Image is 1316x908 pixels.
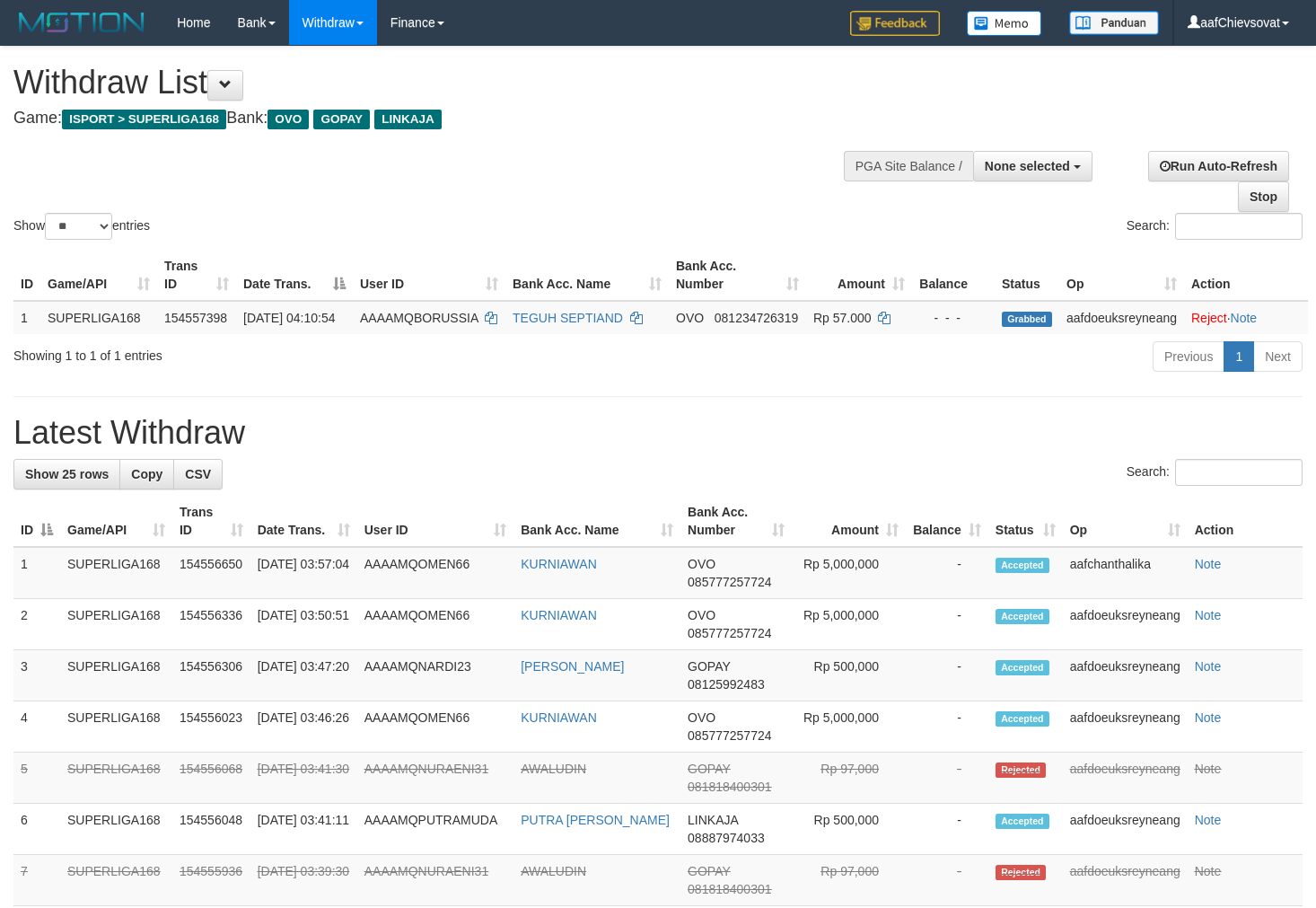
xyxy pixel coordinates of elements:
input: Search: [1175,213,1303,240]
a: Note [1195,762,1222,776]
label: Search: [1127,459,1303,486]
span: Copy 081234726319 to clipboard [715,311,798,325]
td: aafchanthalika [1063,547,1188,599]
a: AWALUDIN [521,864,586,878]
th: Date Trans.: activate to sort column descending [236,250,353,301]
th: Action [1188,496,1303,547]
td: [DATE] 03:46:26 [250,701,357,753]
td: 154556336 [172,599,250,650]
td: SUPERLIGA168 [60,650,172,701]
th: User ID: activate to sort column ascending [357,496,514,547]
span: Show 25 rows [25,467,109,481]
h1: Withdraw List [13,65,859,101]
a: PUTRA [PERSON_NAME] [521,813,670,827]
img: Feedback.jpg [850,11,940,36]
a: Note [1195,710,1222,725]
td: [DATE] 03:41:30 [250,753,357,804]
a: Show 25 rows [13,459,120,489]
span: Copy 081818400301 to clipboard [688,780,771,794]
td: [DATE] 03:50:51 [250,599,357,650]
td: - [906,599,988,650]
img: Button%20Memo.svg [967,11,1042,36]
td: [DATE] 03:57:04 [250,547,357,599]
td: Rp 5,000,000 [792,547,906,599]
span: ISPORT > SUPERLIGA168 [62,110,226,129]
span: OVO [268,110,309,129]
td: 1 [13,547,60,599]
a: Run Auto-Refresh [1148,151,1289,181]
td: 154556023 [172,701,250,753]
td: [DATE] 03:39:30 [250,855,357,906]
td: 154555936 [172,855,250,906]
th: Game/API: activate to sort column ascending [60,496,172,547]
th: ID: activate to sort column descending [13,496,60,547]
span: GOPAY [313,110,370,129]
a: Note [1195,557,1222,571]
h1: Latest Withdraw [13,415,1303,451]
td: Rp 5,000,000 [792,599,906,650]
td: Rp 97,000 [792,753,906,804]
td: - [906,804,988,855]
span: Copy 08887974033 to clipboard [688,831,765,845]
span: [DATE] 04:10:54 [243,311,335,325]
th: Game/API: activate to sort column ascending [40,250,157,301]
span: OVO [688,557,715,571]
td: AAAAMQPUTRAMUDA [357,804,514,855]
a: TEGUH SEPTIAND [513,311,623,325]
div: - - - [919,309,987,327]
div: Showing 1 to 1 of 1 entries [13,339,535,365]
span: OVO [688,608,715,622]
button: None selected [973,151,1092,181]
span: OVO [688,710,715,725]
td: aafdoeuksreyneang [1063,599,1188,650]
td: 154556048 [172,804,250,855]
a: 1 [1224,341,1254,372]
span: Copy 081818400301 to clipboard [688,882,771,896]
td: SUPERLIGA168 [60,547,172,599]
td: AAAAMQNURAENI31 [357,753,514,804]
span: LINKAJA [374,110,442,129]
td: aafdoeuksreyneang [1063,753,1188,804]
a: Previous [1153,341,1224,372]
span: Rejected [996,763,1046,778]
td: 154556650 [172,547,250,599]
a: KURNIAWAN [521,710,597,725]
span: Rejected [996,865,1046,880]
span: LINKAJA [688,813,738,827]
td: [DATE] 03:47:20 [250,650,357,701]
a: Note [1195,608,1222,622]
a: Copy [119,459,174,489]
td: 7 [13,855,60,906]
td: - [906,547,988,599]
td: - [906,701,988,753]
th: Trans ID: activate to sort column ascending [157,250,236,301]
span: Rp 57.000 [813,311,872,325]
th: ID [13,250,40,301]
th: Bank Acc. Number: activate to sort column ascending [669,250,806,301]
select: Showentries [45,213,112,240]
th: Status [995,250,1059,301]
span: 154557398 [164,311,227,325]
td: - [906,855,988,906]
span: Accepted [996,660,1049,675]
label: Search: [1127,213,1303,240]
th: Action [1184,250,1308,301]
th: Trans ID: activate to sort column ascending [172,496,250,547]
a: Next [1253,341,1303,372]
td: SUPERLIGA168 [60,599,172,650]
a: Note [1195,864,1222,878]
td: 5 [13,753,60,804]
td: SUPERLIGA168 [60,855,172,906]
td: aafdoeuksreyneang [1063,701,1188,753]
th: Status: activate to sort column ascending [988,496,1063,547]
a: Reject [1191,311,1227,325]
td: · [1184,301,1308,334]
div: PGA Site Balance / [844,151,973,181]
td: Rp 97,000 [792,855,906,906]
td: SUPERLIGA168 [60,804,172,855]
td: AAAAMQOMEN66 [357,599,514,650]
a: [PERSON_NAME] [521,659,624,674]
td: Rp 5,000,000 [792,701,906,753]
td: 3 [13,650,60,701]
span: Copy 085777257724 to clipboard [688,728,771,743]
